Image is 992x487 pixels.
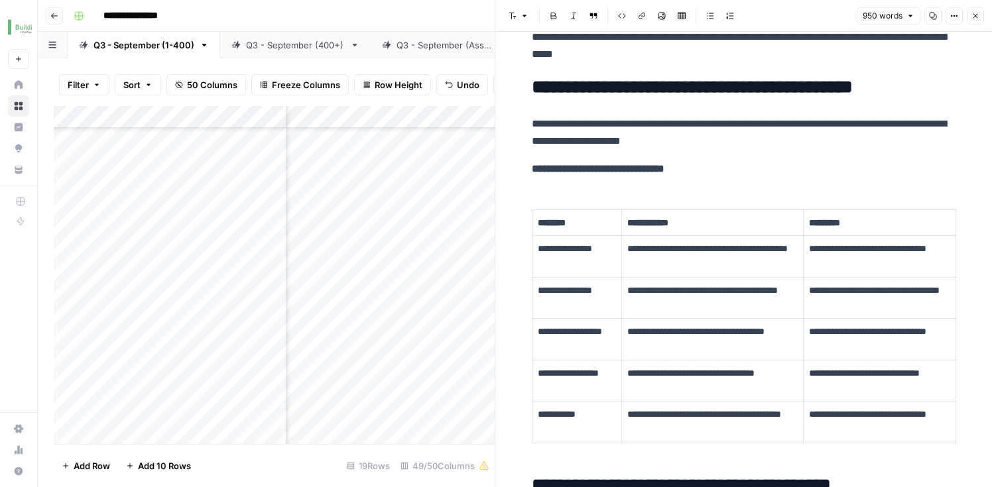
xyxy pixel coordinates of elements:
[371,32,521,58] a: Q3 - September (Assn.)
[74,459,110,472] span: Add Row
[8,74,29,95] a: Home
[8,11,29,44] button: Workspace: Buildium
[118,455,199,476] button: Add 10 Rows
[8,95,29,117] a: Browse
[457,78,479,91] span: Undo
[68,32,220,58] a: Q3 - September (1-400)
[220,32,371,58] a: Q3 - September (400+)
[857,7,920,25] button: 950 words
[8,418,29,439] a: Settings
[8,138,29,159] a: Opportunities
[246,38,345,52] div: Q3 - September (400+)
[123,78,141,91] span: Sort
[93,38,194,52] div: Q3 - September (1-400)
[436,74,488,95] button: Undo
[8,439,29,460] a: Usage
[8,159,29,180] a: Your Data
[8,15,32,39] img: Buildium Logo
[272,78,340,91] span: Freeze Columns
[59,74,109,95] button: Filter
[166,74,246,95] button: 50 Columns
[115,74,161,95] button: Sort
[375,78,422,91] span: Row Height
[397,38,495,52] div: Q3 - September (Assn.)
[8,460,29,482] button: Help + Support
[54,455,118,476] button: Add Row
[68,78,89,91] span: Filter
[863,10,902,22] span: 950 words
[354,74,431,95] button: Row Height
[187,78,237,91] span: 50 Columns
[8,117,29,138] a: Insights
[251,74,349,95] button: Freeze Columns
[395,455,495,476] div: 49/50 Columns
[341,455,395,476] div: 19 Rows
[138,459,191,472] span: Add 10 Rows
